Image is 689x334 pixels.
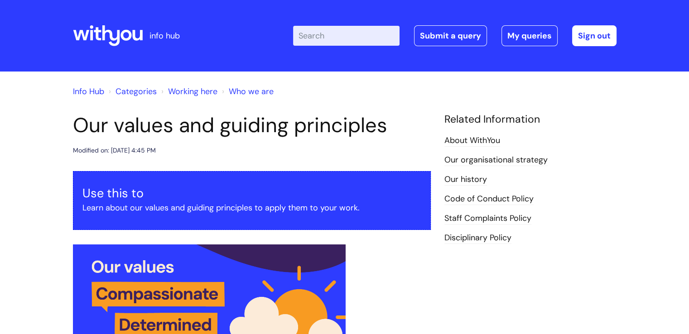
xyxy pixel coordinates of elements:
li: Solution home [106,84,157,99]
h4: Related Information [444,113,617,126]
a: My queries [501,25,558,46]
a: Sign out [572,25,617,46]
a: Submit a query [414,25,487,46]
a: About WithYou [444,135,500,147]
p: Learn about our values and guiding principles to apply them to your work. [82,200,421,215]
input: Search [293,26,400,46]
h1: Our values and guiding principles [73,113,431,138]
a: Categories [116,86,157,97]
div: | - [293,25,617,46]
div: Modified on: [DATE] 4:45 PM [73,145,156,156]
a: Info Hub [73,86,104,97]
a: Our organisational strategy [444,154,548,166]
li: Working here [159,84,217,99]
a: Code of Conduct Policy [444,193,534,205]
a: Working here [168,86,217,97]
h3: Use this to [82,186,421,200]
p: info hub [149,29,180,43]
a: Our history [444,174,487,186]
a: Staff Complaints Policy [444,213,531,224]
li: Who we are [220,84,274,99]
a: Disciplinary Policy [444,232,511,244]
a: Who we are [229,86,274,97]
